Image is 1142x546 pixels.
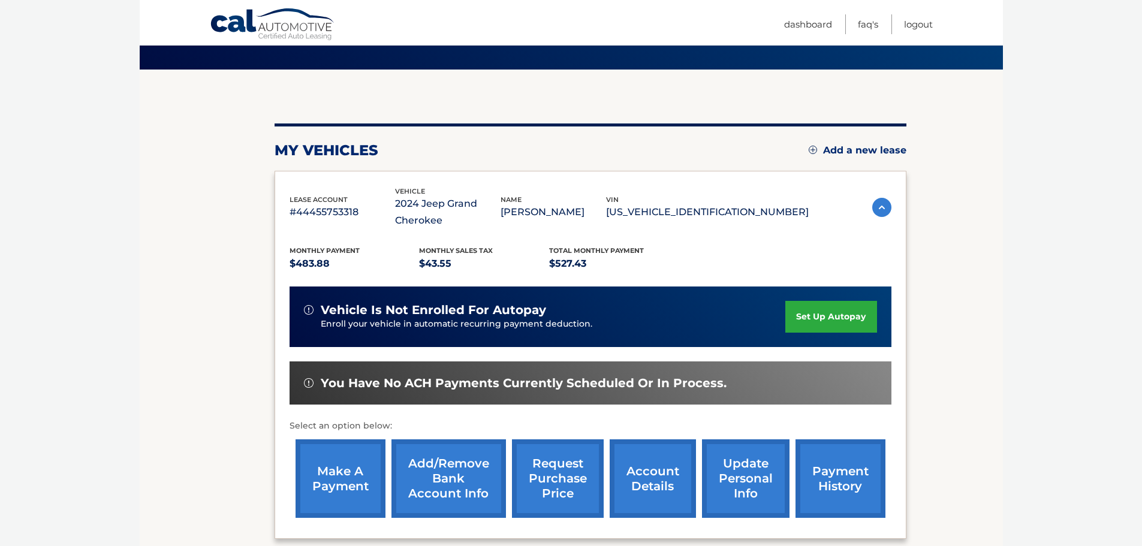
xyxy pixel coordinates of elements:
[809,144,906,156] a: Add a new lease
[321,318,786,331] p: Enroll your vehicle in automatic recurring payment deduction.
[304,378,314,388] img: alert-white.svg
[606,204,809,221] p: [US_VEHICLE_IDENTIFICATION_NUMBER]
[321,376,727,391] span: You have no ACH payments currently scheduled or in process.
[809,146,817,154] img: add.svg
[419,246,493,255] span: Monthly sales Tax
[419,255,549,272] p: $43.55
[606,195,619,204] span: vin
[501,195,522,204] span: name
[512,439,604,518] a: request purchase price
[549,255,679,272] p: $527.43
[872,198,891,217] img: accordion-active.svg
[858,14,878,34] a: FAQ's
[304,305,314,315] img: alert-white.svg
[702,439,790,518] a: update personal info
[784,14,832,34] a: Dashboard
[501,204,606,221] p: [PERSON_NAME]
[290,255,420,272] p: $483.88
[785,301,876,333] a: set up autopay
[321,303,546,318] span: vehicle is not enrolled for autopay
[610,439,696,518] a: account details
[290,419,891,433] p: Select an option below:
[796,439,885,518] a: payment history
[395,187,425,195] span: vehicle
[290,204,395,221] p: #44455753318
[296,439,385,518] a: make a payment
[549,246,644,255] span: Total Monthly Payment
[391,439,506,518] a: Add/Remove bank account info
[904,14,933,34] a: Logout
[275,141,378,159] h2: my vehicles
[290,195,348,204] span: lease account
[210,8,336,43] a: Cal Automotive
[290,246,360,255] span: Monthly Payment
[395,195,501,229] p: 2024 Jeep Grand Cherokee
